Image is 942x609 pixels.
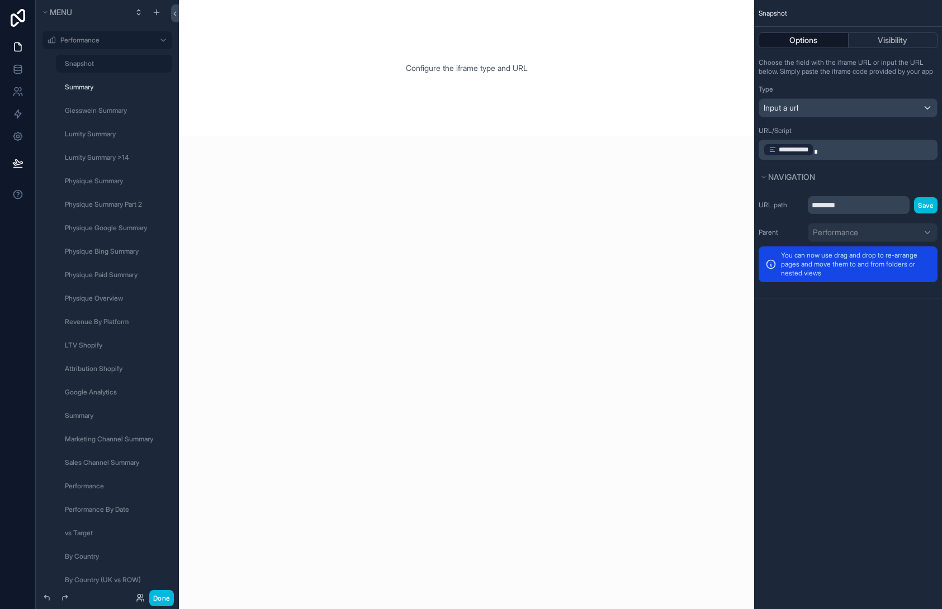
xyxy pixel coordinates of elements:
[759,201,803,210] label: URL path
[65,247,165,256] label: Physique Bing Summary
[759,85,773,94] label: Type
[65,458,165,467] label: Sales Channel Summary
[65,388,165,397] label: Google Analytics
[65,294,165,303] label: Physique Overview
[764,102,798,113] span: Input a url
[40,4,127,20] button: Menu
[65,153,165,162] label: Lumity Summary >14
[65,130,165,139] label: Lumity Summary
[65,575,165,584] label: By Country (UK vs ROW)
[781,251,931,278] p: You can now use drag and drop to re-arrange pages and move them to and from folders or nested views
[65,505,165,514] label: Performance By Date
[759,140,938,160] div: scrollable content
[65,317,165,326] label: Revenue By Platform
[759,169,931,185] button: Navigation
[65,223,165,232] label: Physique Google Summary
[759,98,938,117] button: Input a url
[914,197,938,213] button: Save
[149,590,174,606] button: Done
[60,36,150,45] label: Performance
[65,177,165,185] label: Physique Summary
[65,482,165,491] label: Performance
[759,9,787,18] span: Snapshot
[65,270,165,279] label: Physique Paid Summary
[65,83,165,92] label: Summary
[65,411,165,420] label: Summary
[768,172,815,182] span: Navigation
[65,341,165,350] label: LTV Shopify
[65,59,165,68] label: Snapshot
[759,32,849,48] button: Options
[65,106,165,115] label: Giesswein Summary
[759,228,803,237] label: Parent
[759,126,792,135] label: URL/Script
[50,7,72,17] span: Menu
[65,552,165,561] label: By Country
[813,227,858,238] span: Performance
[65,364,165,373] label: Attribution Shopify
[65,435,165,444] label: Marketing Channel Summary
[65,200,165,209] label: Physique Summary Part 2
[759,58,938,76] p: Choose the field with the iframe URL or input the URL below. Simply paste the iframe code provide...
[808,223,938,242] button: Performance
[65,529,165,537] label: vs Target
[849,32,938,48] button: Visibility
